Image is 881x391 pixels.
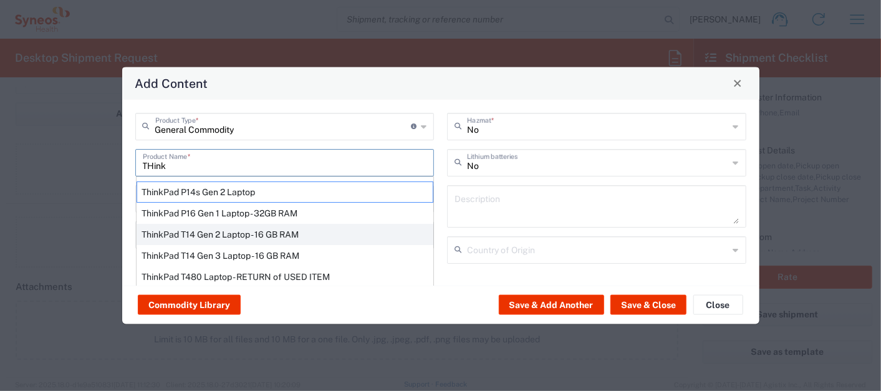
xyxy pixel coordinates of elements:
h4: Add Content [135,74,208,92]
div: ThinkPad T14 Gen 3 Laptop - 16 GB RAM [137,244,433,266]
button: Close [693,295,743,315]
div: ThinkPad T480 Laptop - RETURN of USED ITEM [137,266,433,287]
button: Save & Add Another [499,295,604,315]
div: ThinkPad T14 Gen 2 Laptop - 16 GB RAM [137,223,433,244]
div: ThinkPad P16 Gen 1 Laptop - 32GB RAM [137,202,433,223]
div: ThinkPad P14s Gen 2 Laptop [137,181,433,202]
button: Close [729,74,746,92]
button: Save & Close [610,295,686,315]
button: Commodity Library [138,295,241,315]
